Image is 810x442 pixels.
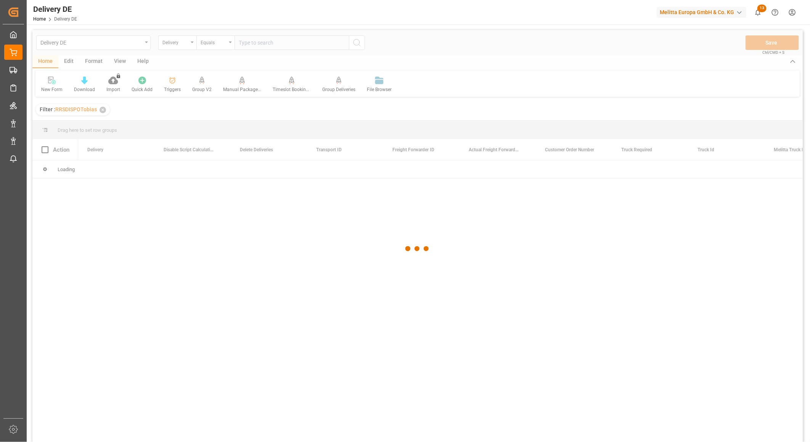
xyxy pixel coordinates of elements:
[657,7,746,18] div: Melitta Europa GmbH & Co. KG
[33,3,77,15] div: Delivery DE
[749,4,767,21] button: show 13 new notifications
[657,5,749,19] button: Melitta Europa GmbH & Co. KG
[757,5,767,12] span: 13
[33,16,46,22] a: Home
[767,4,784,21] button: Help Center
